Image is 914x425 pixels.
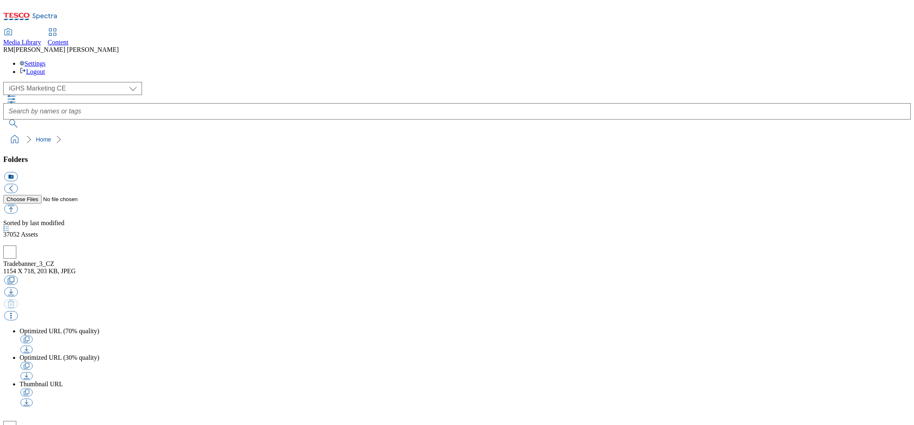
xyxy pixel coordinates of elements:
[3,219,64,226] span: Sorted by last modified
[20,68,45,75] a: Logout
[48,29,69,46] a: Content
[3,268,911,275] div: 1154 X 718, 203 KB, JPEG
[3,132,911,147] nav: breadcrumb
[3,260,911,268] div: Tradebanner_3_CZ
[8,133,21,146] a: home
[20,328,99,334] span: Optimized URL (70% quality)
[3,46,13,53] span: RM
[3,414,59,421] img: Preview thumbnail
[3,29,41,46] a: Media Library
[3,238,59,246] img: Preview thumbnail
[3,155,911,164] h3: Folders
[13,46,119,53] span: [PERSON_NAME] [PERSON_NAME]
[20,60,46,67] a: Settings
[20,381,63,387] span: Thumbnail URL
[48,39,69,46] span: Content
[20,354,99,361] span: Optimized URL (30% quality)
[3,39,41,46] span: Media Library
[3,103,911,120] input: Search by names or tags
[3,231,38,238] span: Assets
[3,231,21,238] span: 37052
[36,136,51,143] a: Home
